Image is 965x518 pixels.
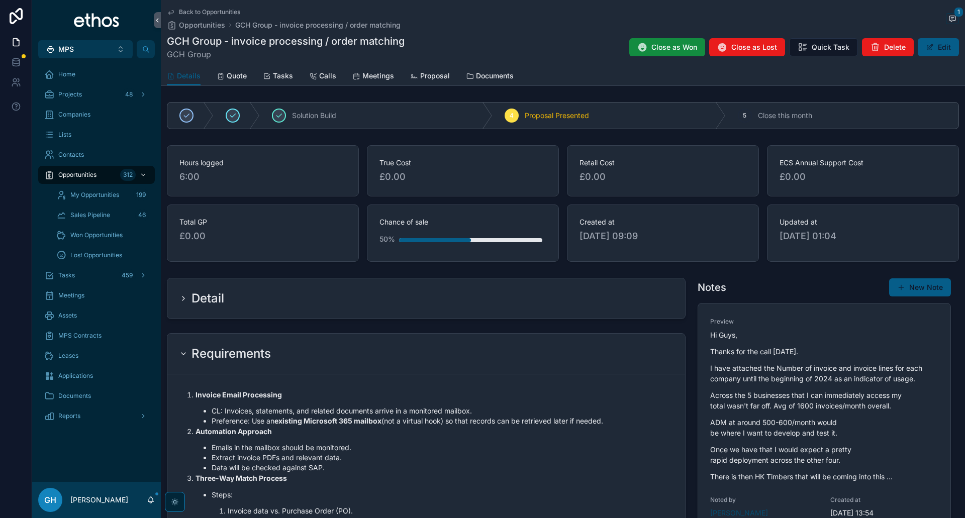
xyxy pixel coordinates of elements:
[58,291,84,299] span: Meetings
[191,346,271,362] h2: Requirements
[167,20,225,30] a: Opportunities
[73,12,120,28] img: App logo
[884,42,906,52] span: Delete
[789,38,858,56] button: Quick Task
[38,40,133,58] button: Select Button
[191,290,224,306] h2: Detail
[177,71,201,81] span: Details
[58,70,75,78] span: Home
[50,186,155,204] a: My Opportunities199
[263,67,293,87] a: Tasks
[710,330,938,340] p: Hi Guys,
[58,392,91,400] span: Documents
[179,217,346,227] span: Total GP
[212,443,673,453] li: Emails in the mailbox should be monitored.
[780,170,946,184] span: £0.00
[862,38,914,56] button: Delete
[510,112,514,120] span: 4
[352,67,394,87] a: Meetings
[58,352,78,360] span: Leases
[410,67,450,87] a: Proposal
[38,166,155,184] a: Opportunities312
[58,332,102,340] span: MPS Contracts
[58,372,93,380] span: Applications
[227,71,247,81] span: Quote
[120,169,136,181] div: 312
[379,170,546,184] span: £0.00
[212,416,673,426] li: Preference: Use an (not a virtual hook) so that records can be retrieved later if needed.
[44,494,56,506] span: GH
[70,231,123,239] span: Won Opportunities
[38,106,155,124] a: Companies
[38,126,155,144] a: Lists
[38,407,155,425] a: Reports
[196,427,272,436] strong: Automation Approach
[918,38,959,56] button: Edit
[710,318,938,326] span: Preview
[179,170,346,184] span: 6:00
[179,8,240,16] span: Back to Opportunities
[273,71,293,81] span: Tasks
[710,508,768,518] a: [PERSON_NAME]
[179,229,346,243] span: £0.00
[629,38,705,56] button: Close as Won
[212,406,673,416] li: CL: Invoices, statements, and related documents arrive in a monitored mailbox.
[58,271,75,279] span: Tasks
[954,7,963,17] span: 1
[38,65,155,83] a: Home
[420,71,450,81] span: Proposal
[167,67,201,86] a: Details
[710,417,938,438] p: ADM at around 500-600/month would be where I want to develop and test it.
[38,286,155,304] a: Meetings
[710,471,938,482] p: There is then HK Timbers that will be coming into this ...
[167,34,405,48] h1: GCH Group - invoice processing / order matching
[580,229,746,243] span: [DATE] 09:09
[58,111,90,119] span: Companies
[167,48,405,60] span: GCH Group
[709,38,785,56] button: Close as Lost
[580,158,746,168] span: Retail Cost
[780,158,946,168] span: ECS Annual Support Cost
[196,390,282,399] strong: Invoice Email Processing
[212,489,673,500] p: Steps:
[525,111,589,121] span: Proposal Presented
[58,312,77,320] span: Assets
[292,111,336,121] span: Solution Build
[710,444,938,465] p: Once we have that I would expect a pretty rapid deployment across the other four.
[133,189,149,201] div: 199
[217,67,247,87] a: Quote
[946,13,959,26] button: 1
[274,417,381,425] strong: existing Microsoft 365 mailbox
[179,158,346,168] span: Hours logged
[70,251,122,259] span: Lost Opportunities
[743,112,746,120] span: 5
[179,20,225,30] span: Opportunities
[167,8,240,16] a: Back to Opportunities
[119,269,136,281] div: 459
[32,58,161,438] div: scrollable content
[780,229,946,243] span: [DATE] 01:04
[212,463,673,473] li: Data will be checked against SAP.
[379,217,546,227] span: Chance of sale
[362,71,394,81] span: Meetings
[758,111,812,121] span: Close this month
[50,246,155,264] a: Lost Opportunities
[38,85,155,103] a: Projects48
[812,42,849,52] span: Quick Task
[58,412,80,420] span: Reports
[58,151,84,159] span: Contacts
[235,20,401,30] span: GCH Group - invoice processing / order matching
[580,170,746,184] span: £0.00
[38,146,155,164] a: Contacts
[889,278,951,296] button: New Note
[38,387,155,405] a: Documents
[196,474,287,482] strong: Three-Way Match Process
[135,209,149,221] div: 46
[710,346,938,357] p: Thanks for the call [DATE].
[38,367,155,385] a: Applications
[780,217,946,227] span: Updated at
[38,327,155,345] a: MPS Contracts
[309,67,336,87] a: Calls
[319,71,336,81] span: Calls
[466,67,514,87] a: Documents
